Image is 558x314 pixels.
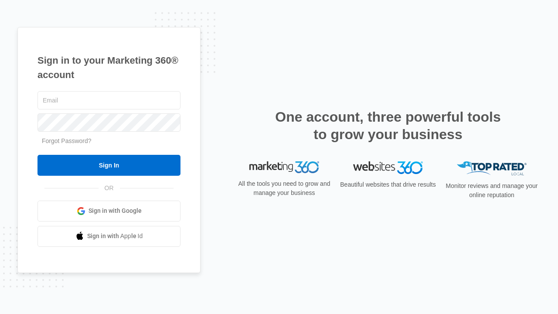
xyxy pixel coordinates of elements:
[443,181,541,200] p: Monitor reviews and manage your online reputation
[37,226,180,247] a: Sign in with Apple Id
[37,91,180,109] input: Email
[235,179,333,198] p: All the tools you need to grow and manage your business
[88,206,142,215] span: Sign in with Google
[339,180,437,189] p: Beautiful websites that drive results
[272,108,504,143] h2: One account, three powerful tools to grow your business
[37,53,180,82] h1: Sign in to your Marketing 360® account
[249,161,319,174] img: Marketing 360
[37,201,180,222] a: Sign in with Google
[353,161,423,174] img: Websites 360
[37,155,180,176] input: Sign In
[42,137,92,144] a: Forgot Password?
[99,184,120,193] span: OR
[87,232,143,241] span: Sign in with Apple Id
[457,161,527,176] img: Top Rated Local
